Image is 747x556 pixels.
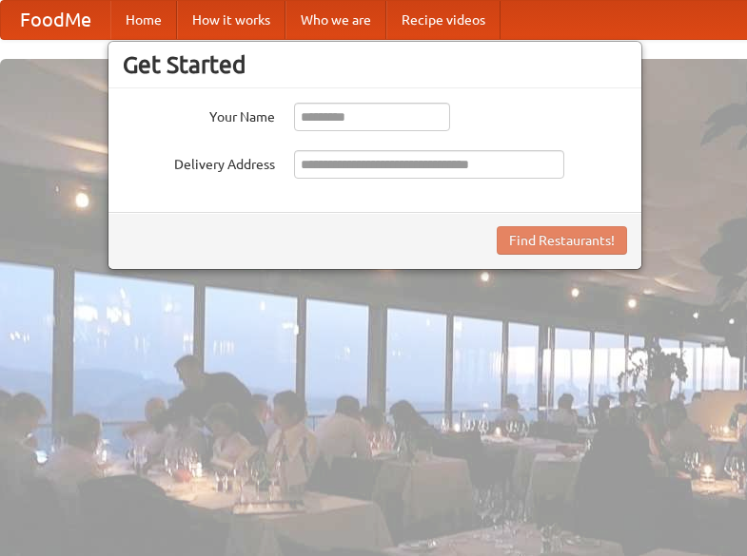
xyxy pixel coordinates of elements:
[1,1,110,39] a: FoodMe
[123,103,275,126] label: Your Name
[123,150,275,174] label: Delivery Address
[497,226,627,255] button: Find Restaurants!
[110,1,177,39] a: Home
[386,1,501,39] a: Recipe videos
[123,50,627,79] h3: Get Started
[177,1,285,39] a: How it works
[285,1,386,39] a: Who we are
